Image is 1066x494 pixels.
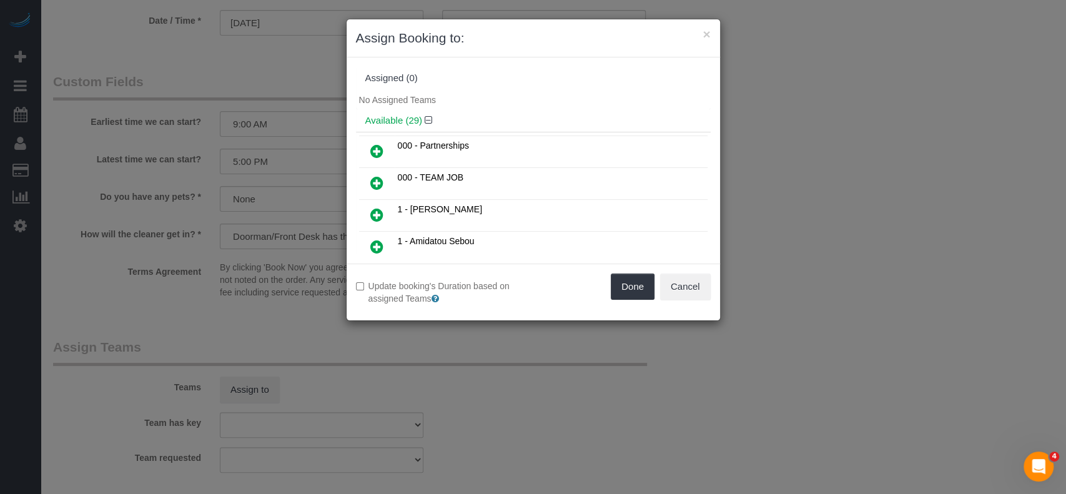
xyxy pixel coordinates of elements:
[356,280,524,305] label: Update booking's Duration based on assigned Teams
[365,116,701,126] h4: Available (29)
[398,236,475,246] span: 1 - Amidatou Sebou
[359,95,436,105] span: No Assigned Teams
[703,27,710,41] button: ×
[1024,452,1054,482] iframe: Intercom live chat
[660,274,711,300] button: Cancel
[611,274,654,300] button: Done
[1049,452,1059,462] span: 4
[356,282,364,290] input: Update booking's Duration based on assigned Teams
[398,172,464,182] span: 000 - TEAM JOB
[398,141,469,151] span: 000 - Partnerships
[398,204,482,214] span: 1 - [PERSON_NAME]
[365,73,701,84] div: Assigned (0)
[356,29,711,47] h3: Assign Booking to:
